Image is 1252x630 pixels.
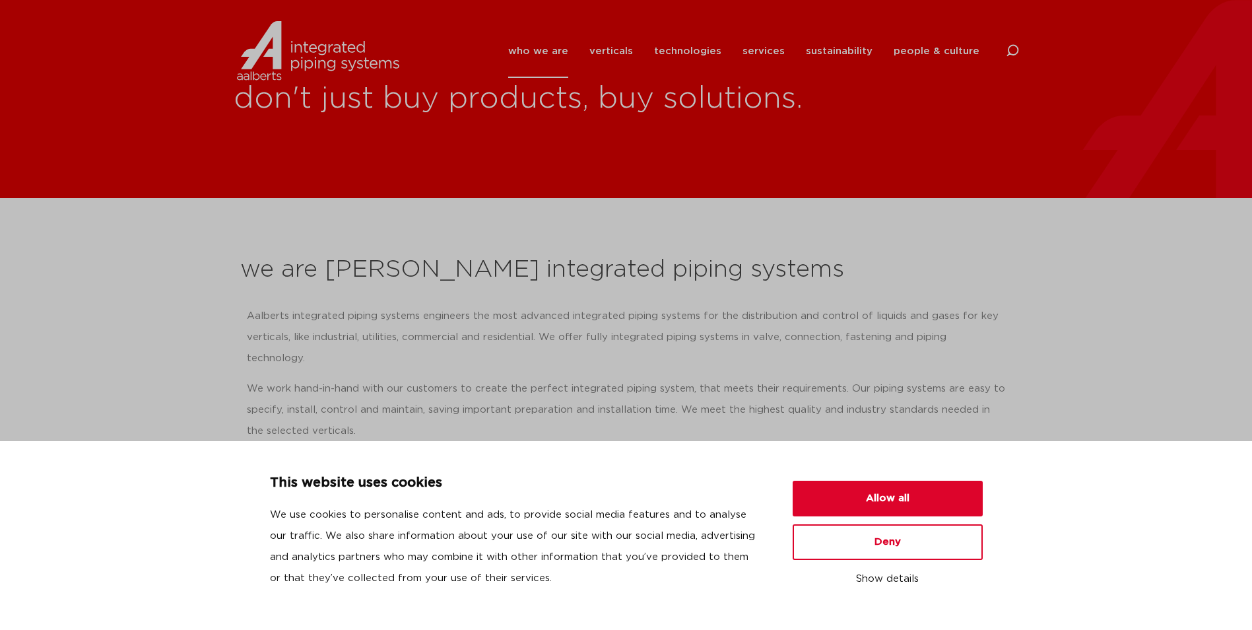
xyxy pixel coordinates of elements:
[793,568,983,590] button: Show details
[508,24,979,78] nav: Menu
[589,24,633,78] a: verticals
[270,505,761,589] p: We use cookies to personalise content and ads, to provide social media features and to analyse ou...
[247,306,1006,369] p: Aalberts integrated piping systems engineers the most advanced integrated piping systems for the ...
[654,24,721,78] a: technologies
[793,481,983,516] button: Allow all
[806,24,873,78] a: sustainability
[894,24,979,78] a: people & culture
[270,473,761,494] p: This website uses cookies
[742,24,785,78] a: services
[240,254,1012,286] h2: we are [PERSON_NAME] integrated piping systems
[793,524,983,560] button: Deny
[247,378,1006,442] p: We work hand-in-hand with our customers to create the perfect integrated piping system, that meet...
[508,24,568,78] a: who we are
